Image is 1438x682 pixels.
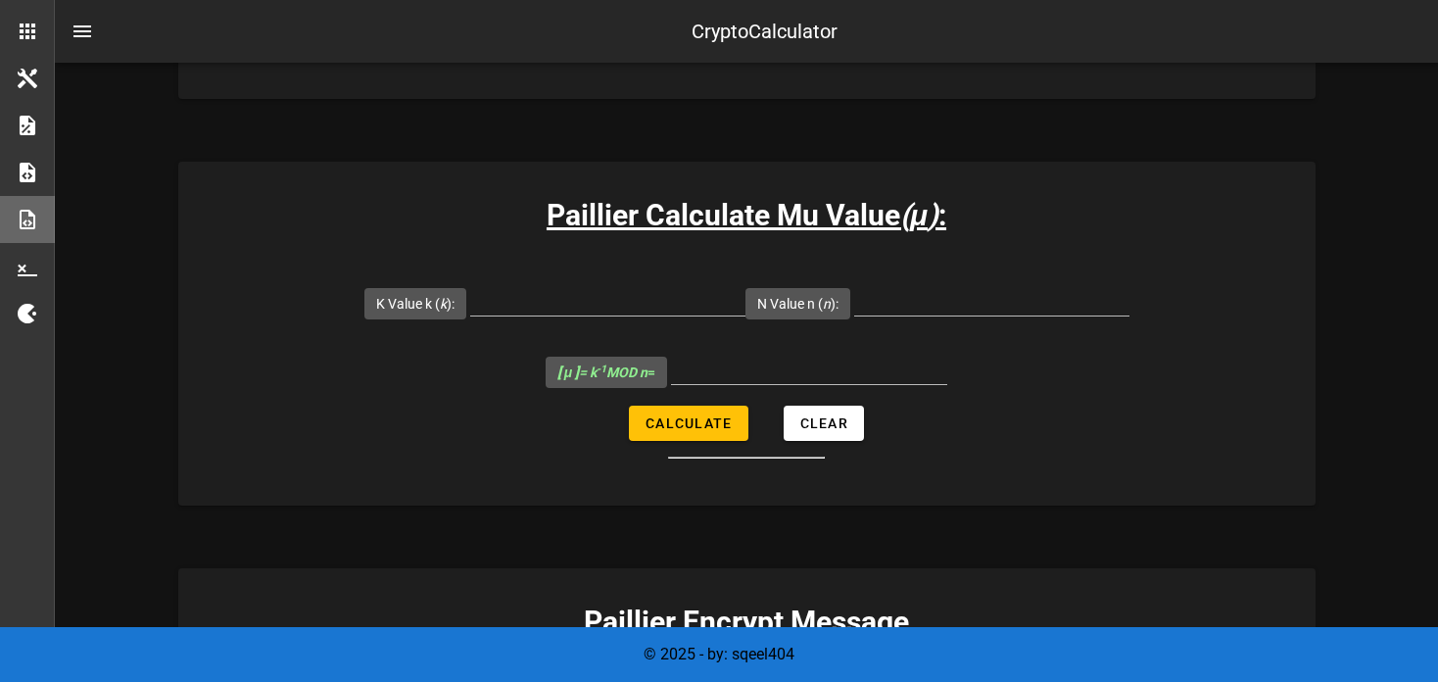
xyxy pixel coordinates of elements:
[178,600,1316,644] h3: Paillier Encrypt Message
[644,645,794,663] span: © 2025 - by: sqeel404
[597,363,606,375] sup: -1
[692,17,838,46] div: CryptoCalculator
[629,406,747,441] button: Calculate
[645,415,732,431] span: Calculate
[784,406,864,441] button: Clear
[376,294,455,314] label: K Value k ( ):
[910,198,928,232] b: μ
[757,294,839,314] label: N Value n ( ):
[440,296,447,312] i: k
[799,415,848,431] span: Clear
[900,198,938,232] i: ( )
[823,296,831,312] i: n
[557,365,655,380] span: =
[557,365,647,380] i: = k MOD n
[59,8,106,55] button: nav-menu-toggle
[178,193,1316,237] h3: Paillier Calculate Mu Value :
[557,365,579,380] b: [ μ ]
